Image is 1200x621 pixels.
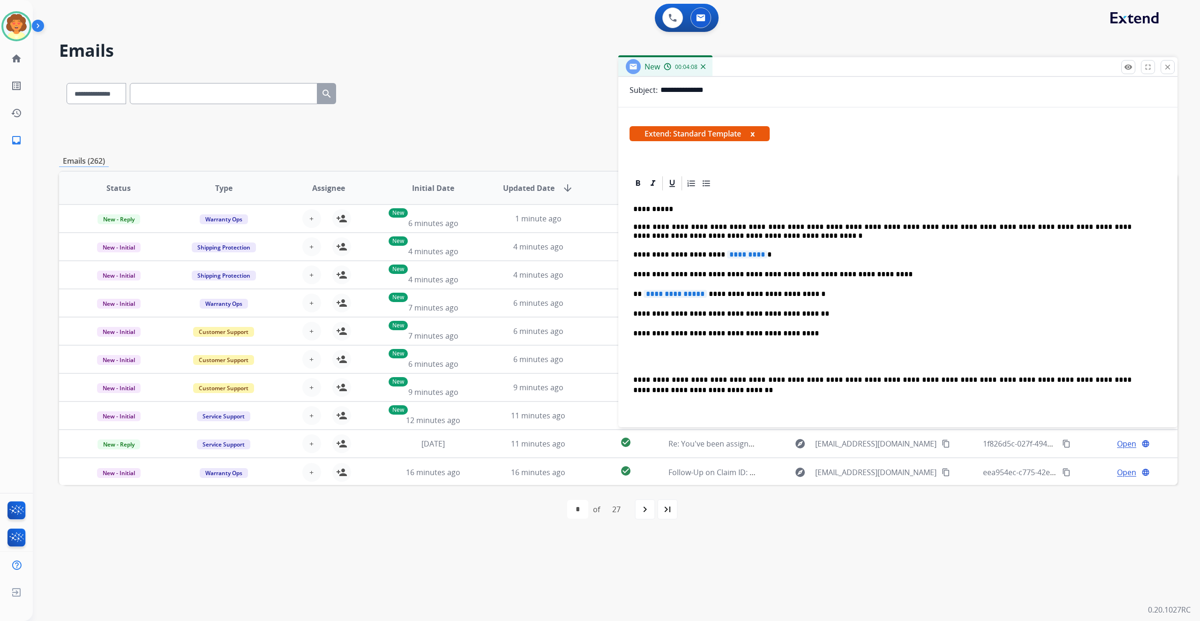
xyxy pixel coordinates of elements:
div: Italic [646,176,660,190]
h2: Emails [59,41,1177,60]
mat-icon: person_add [336,410,347,421]
span: [EMAIL_ADDRESS][DOMAIN_NAME] [815,467,937,478]
p: New [389,377,408,386]
span: New - Reply [97,439,140,449]
p: Subject: [630,84,658,96]
span: 9 minutes ago [513,382,563,393]
span: 4 minutes ago [408,246,458,257]
span: 4 minutes ago [408,274,458,285]
mat-icon: home [11,53,22,64]
mat-icon: remove_red_eye [1124,63,1132,71]
button: + [302,406,321,425]
mat-icon: person_add [336,269,347,280]
mat-icon: explore [795,438,806,449]
span: New - Initial [97,271,141,280]
mat-icon: person_add [336,382,347,393]
p: 0.20.1027RC [1148,604,1191,615]
span: + [309,241,314,252]
span: 6 minutes ago [408,218,458,228]
mat-icon: content_copy [942,468,950,477]
mat-icon: person_add [336,297,347,309]
span: 1f826d5c-027f-494a-be08-e3f982468d30 [983,439,1123,449]
div: of [593,504,600,515]
mat-icon: language [1141,468,1150,477]
p: New [389,236,408,246]
mat-icon: last_page [662,504,673,515]
button: + [302,463,321,482]
div: Bold [631,176,645,190]
span: 16 minutes ago [406,467,460,477]
span: Customer Support [193,355,254,365]
button: + [302,209,321,228]
span: + [309,269,314,280]
span: + [309,297,314,309]
span: New - Initial [97,411,141,421]
span: + [309,354,314,365]
mat-icon: navigate_next [639,504,651,515]
button: + [302,265,321,284]
mat-icon: content_copy [1062,439,1071,448]
span: Customer Support [193,327,254,337]
mat-icon: check_circle [620,465,631,477]
mat-icon: search [321,88,332,99]
mat-icon: content_copy [1062,468,1071,477]
span: 4 minutes ago [513,242,563,252]
mat-icon: person_add [336,241,347,252]
img: avatar [3,13,30,39]
span: 6 minutes ago [513,354,563,364]
p: New [389,293,408,302]
mat-icon: arrow_downward [562,182,573,194]
span: New - Reply [97,214,140,224]
span: Assignee [312,182,345,194]
span: Open [1117,438,1136,449]
mat-icon: close [1163,63,1172,71]
span: New - Initial [97,327,141,337]
span: 11 minutes ago [511,439,565,449]
button: x [750,128,755,139]
span: 7 minutes ago [408,331,458,341]
button: + [302,237,321,256]
span: 9 minutes ago [408,387,458,397]
span: [DATE] [421,439,445,449]
span: 6 minutes ago [513,326,563,336]
span: Shipping Protection [192,271,256,280]
mat-icon: explore [795,467,806,478]
span: Initial Date [412,182,454,194]
span: New - Initial [97,299,141,309]
mat-icon: person_add [336,213,347,224]
span: 11 minutes ago [511,410,565,421]
p: New [389,349,408,358]
span: Re: You've been assigned a new service order: a233bfe2-d055-45a8-b9d0-33b7ac06748d [668,439,977,449]
span: Warranty Ops [200,468,248,478]
p: Emails (262) [59,155,109,167]
span: + [309,326,314,337]
button: + [302,294,321,312]
span: Open [1117,467,1136,478]
mat-icon: list_alt [11,80,22,91]
span: 7 minutes ago [408,303,458,313]
button: + [302,322,321,341]
span: + [309,382,314,393]
p: New [389,265,408,274]
span: New - Initial [97,242,141,252]
span: 00:04:08 [675,63,697,71]
span: Follow-Up on Claim ID: 2646c4fb-f23b-4508-b9e5-fbb9233c53ba – Incomplete Cushion Delivery [ threa... [668,467,1136,477]
span: Type [215,182,232,194]
span: New - Initial [97,355,141,365]
p: New [389,208,408,218]
span: Customer Support [193,383,254,393]
mat-icon: inbox [11,135,22,146]
span: + [309,213,314,224]
span: Warranty Ops [200,214,248,224]
button: + [302,350,321,369]
mat-icon: check_circle [620,437,631,448]
mat-icon: person_add [336,326,347,337]
span: Warranty Ops [200,299,248,309]
div: Underline [665,176,679,190]
mat-icon: person_add [336,438,347,449]
mat-icon: fullscreen [1144,63,1152,71]
span: 1 minute ago [515,213,562,224]
span: Shipping Protection [192,242,256,252]
span: Updated Date [503,182,555,194]
span: Service Support [197,411,250,421]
